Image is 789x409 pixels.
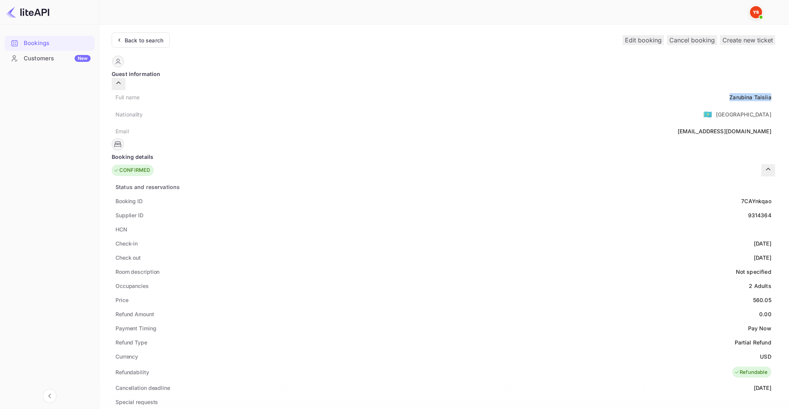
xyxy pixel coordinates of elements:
[749,282,771,290] div: 2 Adults
[24,39,91,48] div: Bookings
[736,268,771,276] div: Not specified
[116,268,159,276] div: Room description
[116,127,129,135] div: Email
[703,107,712,121] span: United States
[24,54,91,63] div: Customers
[748,324,771,332] div: Pay Now
[116,183,180,191] div: Status and reservations
[720,35,775,45] button: Create new ticket
[116,338,147,346] div: Refund Type
[5,51,94,65] a: CustomersNew
[116,310,154,318] div: Refund Amount
[116,211,143,219] div: Supplier ID
[6,6,49,18] img: LiteAPI logo
[760,352,771,361] div: USD
[716,110,771,118] div: [GEOGRAPHIC_DATA]
[116,254,141,262] div: Check out
[116,296,129,304] div: Price
[125,36,163,44] div: Back to search
[678,127,771,135] div: [EMAIL_ADDRESS][DOMAIN_NAME]
[116,324,156,332] div: Payment Timing
[116,197,143,205] div: Booking ID
[623,35,664,45] button: Edit booking
[754,254,771,262] div: [DATE]
[742,197,771,205] div: 7CAYnkqao
[5,51,94,66] div: CustomersNew
[5,36,94,50] a: Bookings
[730,93,771,101] div: Zarubina Taisiia
[116,239,138,247] div: Check-in
[112,153,775,161] div: Booking details
[750,6,762,18] img: Yandex Support
[734,369,768,376] div: Refundable
[116,93,140,101] div: Full name
[754,384,771,392] div: [DATE]
[116,282,149,290] div: Occupancies
[75,55,91,62] div: New
[754,239,771,247] div: [DATE]
[753,296,771,304] div: 560.05
[116,384,170,392] div: Cancellation deadline
[116,368,149,376] div: Refundability
[116,225,127,233] div: HCN
[5,36,94,51] div: Bookings
[116,110,143,118] div: Nationality
[114,167,150,174] div: CONFIRMED
[116,352,138,361] div: Currency
[735,338,771,346] div: Partial Refund
[748,211,771,219] div: 9314364
[759,310,771,318] div: 0.00
[667,35,717,45] button: Cancel booking
[43,389,57,403] button: Collapse navigation
[116,398,158,406] div: Special requests
[112,70,775,78] div: Guest information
